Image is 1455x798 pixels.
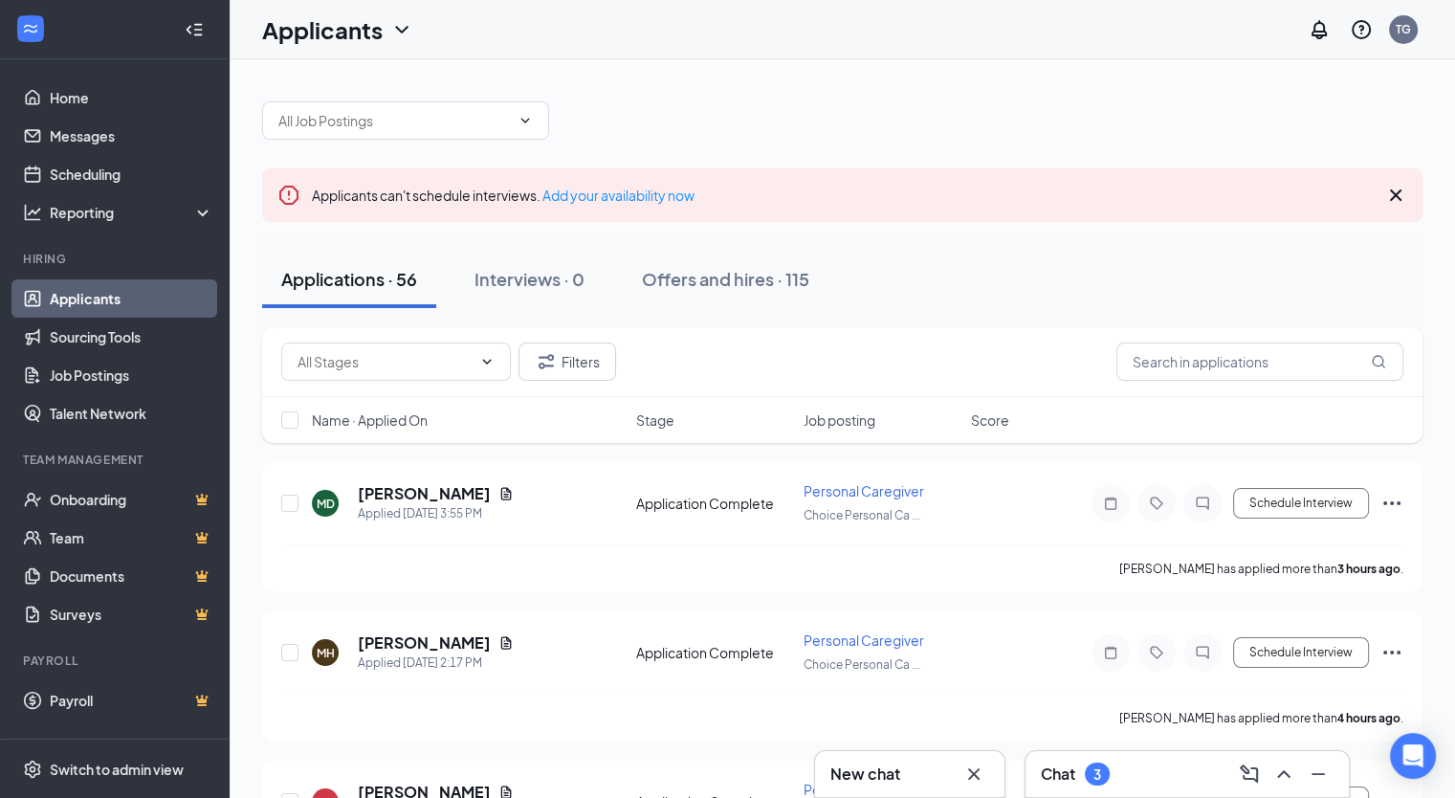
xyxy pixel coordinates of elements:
a: TeamCrown [50,519,213,557]
svg: ChevronDown [390,18,413,41]
div: Applied [DATE] 2:17 PM [358,654,514,673]
a: OnboardingCrown [50,480,213,519]
a: PayrollCrown [50,681,213,720]
svg: Note [1099,496,1122,511]
div: MH [317,645,335,661]
a: Add your availability now [542,187,694,204]
span: Choice Personal Ca ... [804,508,920,522]
input: Search in applications [1116,343,1403,381]
span: Applicants can't schedule interviews. [312,187,694,204]
svg: Ellipses [1380,641,1403,664]
a: Scheduling [50,155,213,193]
div: Applied [DATE] 3:55 PM [358,504,514,523]
div: Switch to admin view [50,760,184,779]
svg: Cross [962,763,985,786]
h3: New chat [830,764,900,785]
svg: Analysis [23,203,42,222]
h1: Applicants [262,13,383,46]
div: Applications · 56 [281,267,417,291]
a: Sourcing Tools [50,318,213,356]
div: Hiring [23,251,209,267]
svg: Note [1099,645,1122,660]
svg: ChatInactive [1191,645,1214,660]
svg: ChevronDown [479,354,495,369]
svg: ChevronDown [518,113,533,128]
div: Interviews · 0 [474,267,584,291]
div: MD [317,496,335,512]
div: TG [1396,21,1411,37]
button: Cross [959,759,989,789]
span: Personal Caregiver [804,781,924,798]
a: SurveysCrown [50,595,213,633]
svg: Settings [23,760,42,779]
div: Application Complete [636,494,792,513]
svg: Document [498,635,514,651]
button: ChevronUp [1268,759,1299,789]
a: Talent Network [50,394,213,432]
svg: Ellipses [1380,492,1403,515]
svg: Error [277,184,300,207]
div: Payroll [23,653,209,669]
span: Personal Caregiver [804,632,924,649]
div: Application Complete [636,643,792,662]
span: Score [971,410,1009,430]
svg: Collapse [185,20,204,39]
button: Minimize [1303,759,1334,789]
h3: Chat [1041,764,1075,785]
svg: Filter [535,350,558,373]
svg: MagnifyingGlass [1371,354,1386,369]
input: All Job Postings [278,110,510,131]
svg: Document [498,486,514,501]
svg: ChevronUp [1272,763,1295,786]
button: Schedule Interview [1233,488,1369,519]
button: Schedule Interview [1233,637,1369,668]
svg: WorkstreamLogo [21,19,40,38]
div: Open Intercom Messenger [1390,733,1436,779]
svg: Minimize [1307,763,1330,786]
span: Personal Caregiver [804,482,924,499]
a: Messages [50,117,213,155]
svg: ChatInactive [1191,496,1214,511]
svg: ComposeMessage [1238,763,1261,786]
button: Filter Filters [518,343,616,381]
div: 3 [1093,766,1101,783]
a: Home [50,78,213,117]
a: Job Postings [50,356,213,394]
p: [PERSON_NAME] has applied more than . [1119,710,1403,726]
b: 4 hours ago [1337,711,1400,725]
div: Reporting [50,203,214,222]
svg: Cross [1384,184,1407,207]
a: DocumentsCrown [50,557,213,595]
p: [PERSON_NAME] has applied more than . [1119,561,1403,577]
span: Name · Applied On [312,410,428,430]
h5: [PERSON_NAME] [358,632,491,654]
input: All Stages [298,351,472,372]
a: Applicants [50,279,213,318]
span: Choice Personal Ca ... [804,657,920,672]
svg: Tag [1145,645,1168,660]
svg: Notifications [1308,18,1331,41]
div: Team Management [23,452,209,468]
button: ComposeMessage [1234,759,1265,789]
span: Job posting [804,410,875,430]
b: 3 hours ago [1337,562,1400,576]
span: Stage [636,410,674,430]
svg: Tag [1145,496,1168,511]
div: Offers and hires · 115 [642,267,809,291]
svg: QuestionInfo [1350,18,1373,41]
h5: [PERSON_NAME] [358,483,491,504]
